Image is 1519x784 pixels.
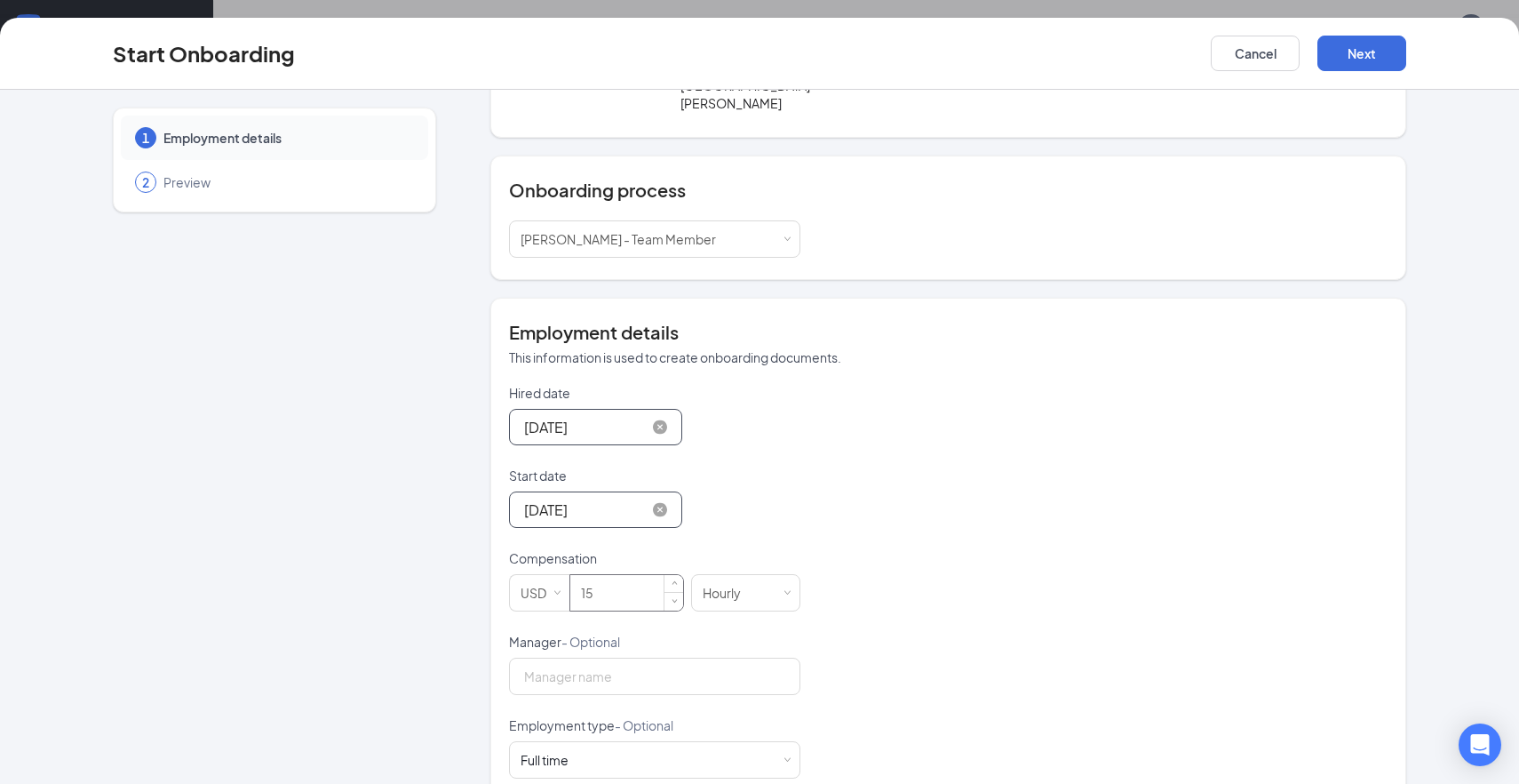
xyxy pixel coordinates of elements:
p: This information is used to create onboarding documents. [509,348,1388,366]
input: Sep 1, 2025 [524,499,646,521]
p: Manager [509,633,800,651]
div: Hourly [703,575,753,611]
div: USD [521,575,559,611]
button: Next [1317,36,1406,71]
div: Full time [521,751,569,769]
span: close-circle [646,499,667,521]
span: - Optional [615,717,673,733]
span: Preview [163,173,410,191]
h3: Start Onboarding [113,38,295,68]
h4: Employment details [509,320,1388,345]
p: Start date [509,467,800,484]
input: Aug 26, 2025 [524,416,646,438]
p: Hired date [509,384,800,402]
span: close-circle [653,503,667,517]
h4: Onboarding process [509,178,1388,203]
span: Employment details [163,129,410,147]
div: [object Object] [521,751,581,769]
input: Amount [570,575,683,611]
p: Employment type [509,716,800,734]
span: 2 [142,173,149,191]
div: [object Object] [521,221,728,257]
span: Decrease Value [664,592,683,610]
div: Open Intercom Messenger [1459,724,1501,766]
span: Increase Value [664,575,683,593]
span: close-circle [646,416,667,438]
span: 1 [142,129,149,147]
span: - Optional [561,634,620,650]
input: Manager name [509,658,800,695]
p: Compensation [509,549,800,567]
span: [PERSON_NAME] - Team Member [521,231,716,247]
button: Cancel [1211,36,1300,71]
span: close-circle [653,420,667,435]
